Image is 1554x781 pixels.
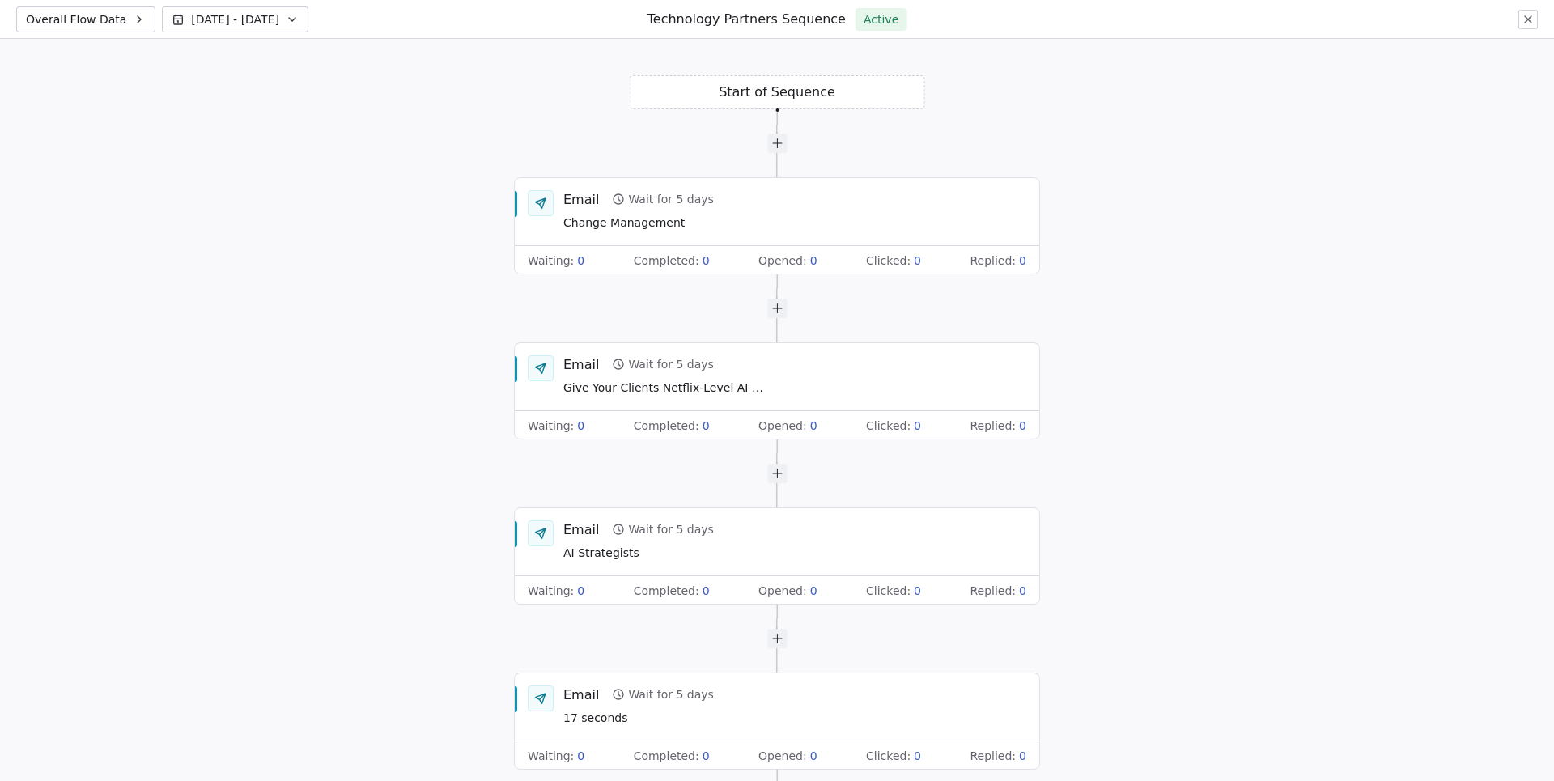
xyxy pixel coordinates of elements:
span: 0 [577,253,584,269]
span: 0 [577,418,584,434]
span: AI Strategists [563,545,714,562]
button: Overall Flow Data [16,6,155,32]
span: Opened : [758,418,807,434]
span: Opened : [758,253,807,269]
span: 0 [703,748,710,764]
span: Change Management [563,214,714,232]
span: 0 [703,418,710,434]
div: Email [563,190,599,208]
span: Replied : [970,418,1016,434]
span: Opened : [758,583,807,599]
span: 0 [810,253,817,269]
span: 0 [914,583,921,599]
span: [DATE] - [DATE] [191,11,279,28]
span: 0 [577,748,584,764]
span: Active [864,11,898,28]
div: EmailWait for 5 daysGive Your Clients Netflix-Level AI ROIWaiting:0Completed:0Opened:0Clicked:0Re... [514,342,1040,439]
span: 0 [703,253,710,269]
span: 0 [1019,418,1026,434]
span: Opened : [758,748,807,764]
div: Email [563,520,599,538]
span: Waiting : [528,418,574,434]
div: Email [563,355,599,373]
span: Clicked : [866,418,911,434]
span: 0 [810,583,817,599]
span: 0 [577,583,584,599]
span: Waiting : [528,583,574,599]
span: 0 [810,748,817,764]
span: Clicked : [866,748,911,764]
span: Completed : [634,748,699,764]
span: 0 [1019,748,1026,764]
span: Clicked : [866,583,911,599]
span: Overall Flow Data [26,11,126,28]
span: Replied : [970,253,1016,269]
span: Replied : [970,748,1016,764]
h1: Technology Partners Sequence [647,11,846,28]
span: Waiting : [528,748,574,764]
div: Email [563,685,599,703]
div: EmailWait for 5 days17 secondsWaiting:0Completed:0Opened:0Clicked:0Replied:0 [514,673,1040,770]
button: [DATE] - [DATE] [162,6,308,32]
span: 17 seconds [563,710,714,728]
span: Replied : [970,583,1016,599]
div: EmailWait for 5 daysChange ManagementWaiting:0Completed:0Opened:0Clicked:0Replied:0 [514,177,1040,274]
div: EmailWait for 5 daysAI StrategistsWaiting:0Completed:0Opened:0Clicked:0Replied:0 [514,507,1040,605]
span: Waiting : [528,253,574,269]
span: Clicked : [866,253,911,269]
span: Completed : [634,583,699,599]
span: 0 [810,418,817,434]
span: 0 [914,418,921,434]
span: 0 [1019,583,1026,599]
span: 0 [1019,253,1026,269]
span: Completed : [634,418,699,434]
span: 0 [914,748,921,764]
span: Completed : [634,253,699,269]
span: 0 [914,253,921,269]
span: Give Your Clients Netflix-Level AI ROI [563,380,766,397]
span: 0 [703,583,710,599]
